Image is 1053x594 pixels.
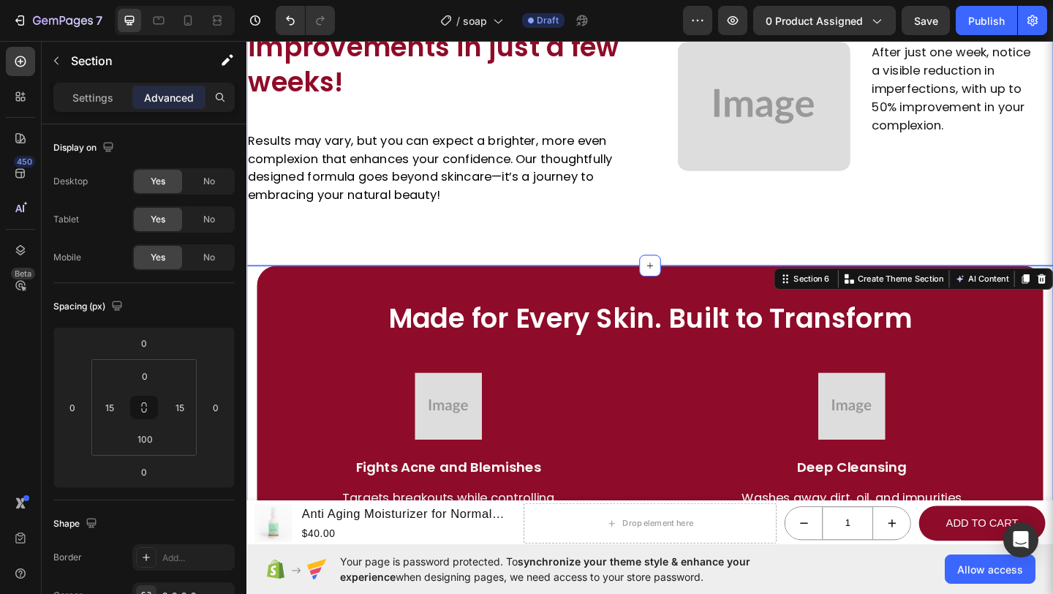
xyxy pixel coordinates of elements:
div: Border [53,551,82,564]
span: / [456,13,460,29]
input: 15px [99,396,121,418]
input: 15px [169,396,191,418]
iframe: Design area [246,39,1053,546]
div: Shape [53,514,100,534]
span: Yes [151,175,165,188]
input: 0 [129,332,159,354]
span: 0 product assigned [766,13,863,29]
button: 0 product assigned [753,6,896,35]
span: Yes [151,213,165,226]
div: $40.00 [58,528,292,548]
div: 450 [14,156,35,168]
span: No [203,213,215,226]
p: Targets breakouts while controlling [12,487,426,511]
p: Section [71,52,191,69]
input: 0 [205,396,227,418]
span: soap [463,13,487,29]
button: decrement [586,509,626,544]
button: Add to cart [731,508,869,546]
p: Settings [72,90,113,105]
p: Fights Acne and Blemishes [12,455,426,477]
span: synchronize your theme style & enhance your experience [340,555,750,583]
img: Alt Image [622,363,695,436]
span: Your page is password protected. To when designing pages, we need access to your store password. [340,554,807,584]
input: 0 [129,461,159,483]
div: Tablet [53,213,79,226]
div: Publish [968,13,1005,29]
input: quantity [626,509,682,544]
input: 0 [61,396,83,418]
span: Yes [151,251,165,264]
h2: Made for Every Skin. Built to Transform [11,283,867,334]
p: Results may vary, but you can expect a brighter, more even complexion that enhances your confiden... [1,100,419,179]
div: Add to cart [760,516,839,538]
span: Allow access [957,562,1023,577]
span: No [203,175,215,188]
div: Drop element here [409,521,486,533]
p: Deep Cleansing [451,455,865,477]
div: Add... [162,552,231,565]
div: Desktop [53,175,88,188]
div: Undo/Redo [276,6,335,35]
p: Washes away dirt, oil, and impurities [451,487,865,511]
div: Section 6 [592,255,638,268]
input: 100px [130,428,159,450]
img: Alt Image [183,363,256,436]
div: Spacing (px) [53,297,126,317]
div: Display on [53,138,117,158]
div: Beta [11,268,35,279]
div: Open Intercom Messenger [1003,522,1038,557]
span: No [203,251,215,264]
span: Draft [537,14,559,27]
p: Advanced [144,90,194,105]
input: 0px [130,365,159,387]
button: Save [902,6,950,35]
p: 7 [96,12,102,29]
h1: Anti Aging Moisturizer for Normal Skin [58,505,292,528]
p: Create Theme Section [665,255,758,268]
button: AI Content [768,252,832,270]
span: Save [914,15,938,27]
button: increment [682,509,722,544]
p: After just one week, notice a visible reduction in imperfections, with up to 50% improvement in y... [680,4,865,103]
button: Publish [956,6,1017,35]
div: Mobile [53,251,81,264]
button: 7 [6,6,109,35]
img: 1215x1215 [469,3,657,143]
button: Allow access [945,554,1035,584]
